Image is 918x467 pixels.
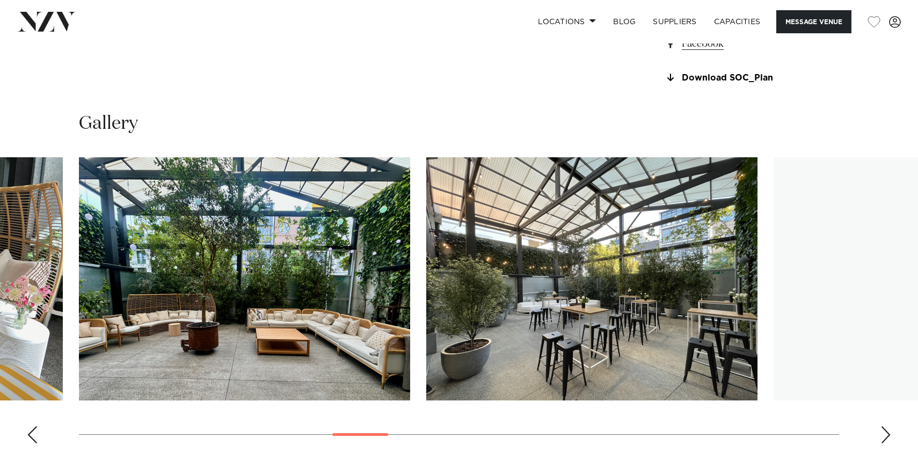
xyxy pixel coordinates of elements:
h2: Gallery [79,112,138,136]
a: Download SOC_Plan [664,73,839,83]
a: SUPPLIERS [644,10,705,33]
swiper-slide: 12 / 30 [426,157,757,400]
a: Capacities [705,10,769,33]
swiper-slide: 11 / 30 [79,157,410,400]
img: nzv-logo.png [17,12,76,31]
a: Facebook [664,37,839,52]
a: Locations [529,10,604,33]
a: BLOG [604,10,644,33]
button: Message Venue [776,10,851,33]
